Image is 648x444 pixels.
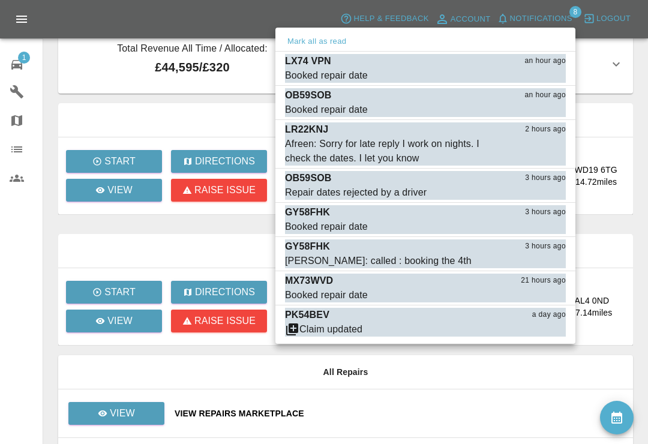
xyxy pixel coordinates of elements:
div: Repair dates rejected by a driver [285,185,427,200]
div: Claim updated [299,322,362,337]
span: 21 hours ago [521,275,566,287]
div: Booked repair date [285,288,368,302]
p: LR22KNJ [285,122,328,137]
p: OB59SOB [285,88,332,103]
span: a day ago [532,309,566,321]
p: LX74 VPN [285,54,331,68]
span: an hour ago [525,89,566,101]
span: 3 hours ago [525,206,566,218]
span: 3 hours ago [525,241,566,253]
div: Afreen: Sorry for late reply I work on nights. I check the dates. I let you know [285,137,506,166]
p: OB59SOB [285,171,332,185]
span: 3 hours ago [525,172,566,184]
button: Mark all as read [285,35,349,49]
p: MX73WVD [285,274,333,288]
div: Booked repair date [285,103,368,117]
p: GY58FHK [285,239,330,254]
span: 2 hours ago [525,124,566,136]
div: Booked repair date [285,220,368,234]
span: an hour ago [525,55,566,67]
p: GY58FHK [285,205,330,220]
div: [PERSON_NAME]: called : booking the 4th [285,254,472,268]
p: PK54BEV [285,308,329,322]
div: Booked repair date [285,68,368,83]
